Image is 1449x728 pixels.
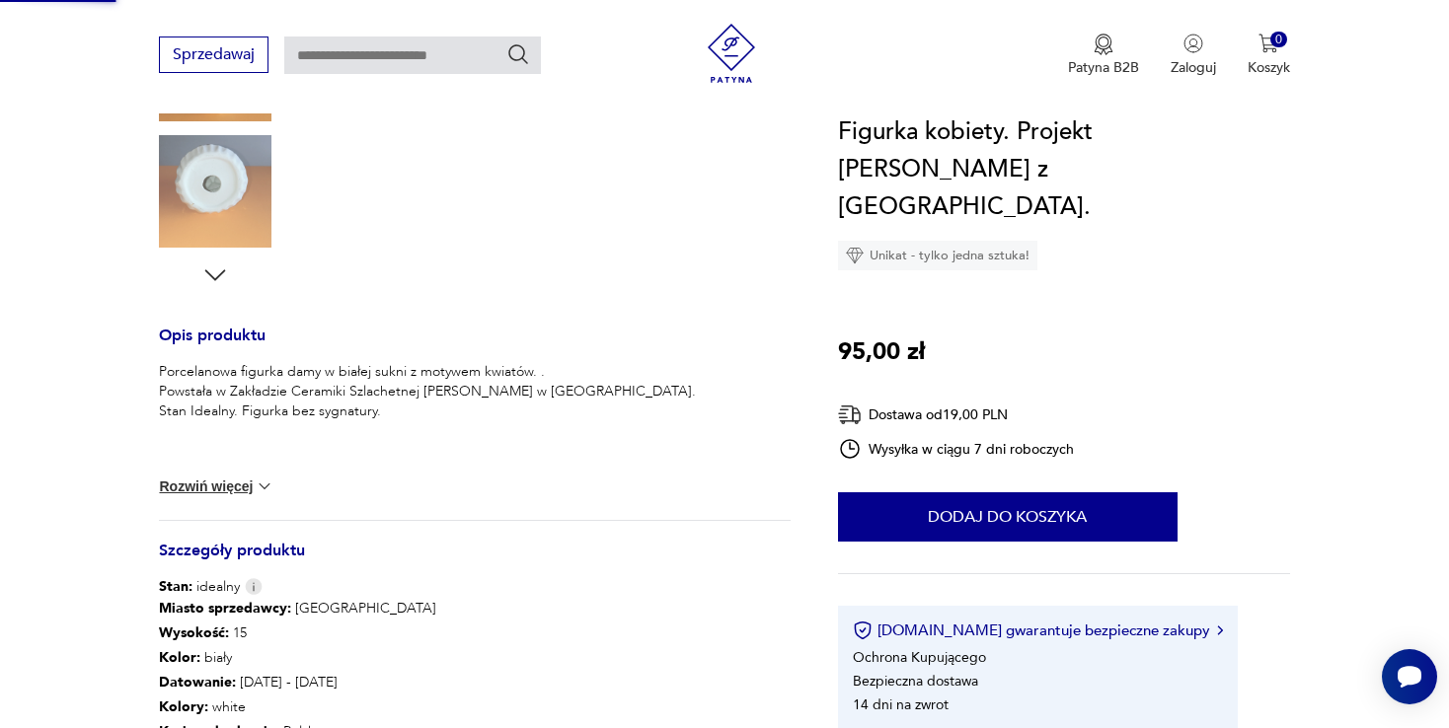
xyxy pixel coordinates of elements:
[838,437,1075,461] div: Wysyłka w ciągu 7 dni roboczych
[159,577,240,597] span: idealny
[159,695,549,720] p: white
[159,623,229,642] b: Wysokość :
[853,620,873,640] img: Ikona certyfikatu
[853,620,1223,640] button: [DOMAIN_NAME] gwarantuje bezpieczne zakupy
[853,672,978,691] li: Bezpieczna dostawa
[1217,625,1223,635] img: Ikona strzałki w prawo
[853,695,949,714] li: 14 dni na zwrot
[853,648,986,667] li: Ochrona Kupującego
[159,329,790,362] h3: Opis produktu
[1183,34,1203,53] img: Ikonka użytkownika
[159,545,790,577] h3: Szczegóły produktu
[159,697,208,716] b: Kolory :
[1094,34,1113,55] img: Ikona medalu
[838,333,925,371] p: 95,00 zł
[1258,34,1278,53] img: Ikona koszyka
[159,648,200,667] b: Kolor:
[1270,32,1287,48] div: 0
[1068,34,1139,77] a: Ikona medaluPatyna B2B
[846,247,864,264] img: Ikona diamentu
[1248,34,1290,77] button: 0Koszyk
[159,621,549,646] p: 15
[506,42,530,66] button: Szukaj
[159,135,271,248] img: Zdjęcie produktu Figurka kobiety. Projekt Jana Jezela z Katowic.
[159,577,192,596] b: Stan:
[159,671,549,695] p: [DATE] - [DATE]
[255,476,274,496] img: chevron down
[159,646,549,671] p: biały
[159,476,273,496] button: Rozwiń więcej
[1171,58,1216,77] p: Zaloguj
[838,492,1178,542] button: Dodaj do koszyka
[159,597,549,621] p: [GEOGRAPHIC_DATA]
[1248,58,1290,77] p: Koszyk
[838,402,862,427] img: Ikona dostawy
[159,673,236,692] b: Datowanie :
[245,578,263,595] img: Info icon
[159,362,696,421] p: Porcelanowa figurka damy w białej sukni z motywem kwiatów. . Powstała w Zakładzie Ceramiki Szlach...
[159,49,268,63] a: Sprzedawaj
[159,599,291,618] b: Miasto sprzedawcy :
[838,113,1290,226] h1: Figurka kobiety. Projekt [PERSON_NAME] z [GEOGRAPHIC_DATA].
[702,24,761,83] img: Patyna - sklep z meblami i dekoracjami vintage
[1382,649,1437,704] iframe: Smartsupp widget button
[838,241,1037,270] div: Unikat - tylko jedna sztuka!
[1171,34,1216,77] button: Zaloguj
[1068,58,1139,77] p: Patyna B2B
[159,36,268,73] button: Sprzedawaj
[1068,34,1139,77] button: Patyna B2B
[838,402,1075,427] div: Dostawa od 19,00 PLN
